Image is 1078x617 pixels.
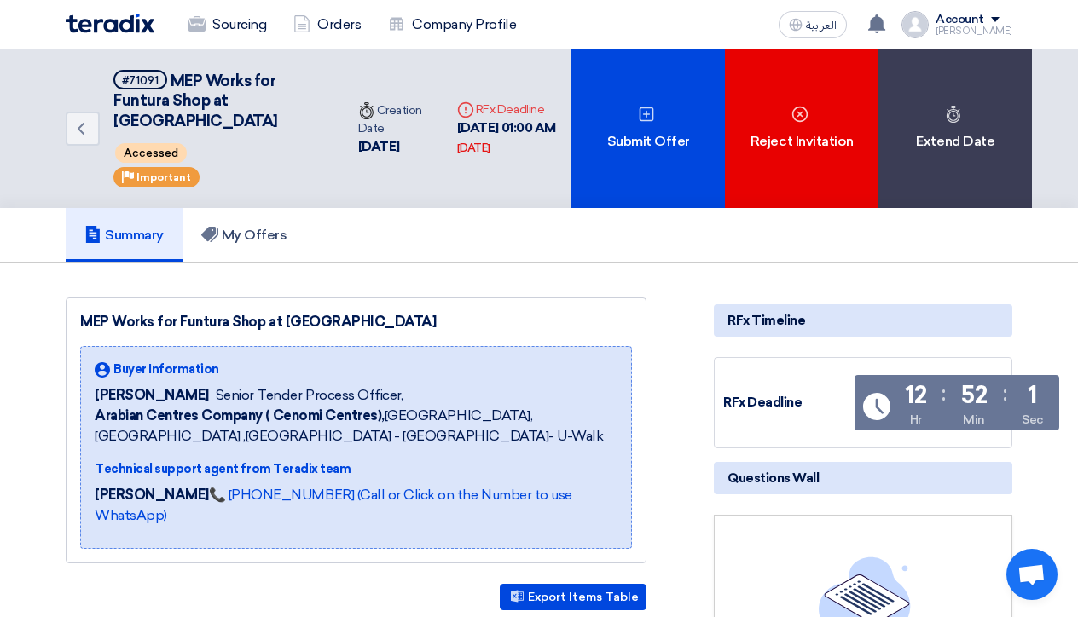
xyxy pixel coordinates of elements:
div: [DATE] 01:00 AM [457,118,558,157]
div: : [942,378,946,409]
div: Sec [1022,411,1043,429]
div: RFx Timeline [714,304,1012,337]
div: 12 [905,383,926,407]
a: Orders [280,6,374,43]
div: Technical support agent from Teradix team [95,460,617,478]
div: Hr [910,411,922,429]
div: [DATE] [358,137,429,157]
div: [PERSON_NAME] [936,26,1012,36]
div: : [1003,378,1007,409]
div: Reject Invitation [725,49,878,208]
a: 📞 [PHONE_NUMBER] (Call or Click on the Number to use WhatsApp) [95,487,572,523]
span: Important [136,171,191,183]
div: MEP Works for Funtura Shop at [GEOGRAPHIC_DATA] [80,312,632,332]
div: 52 [961,383,987,407]
div: RFx Deadline [457,101,558,118]
div: 1 [1028,383,1037,407]
div: RFx Deadline [723,393,851,412]
div: #71091 [122,75,159,86]
a: My Offers [183,208,306,262]
a: Sourcing [175,6,280,43]
span: العربية [806,20,837,32]
b: Arabian Centres Company ( Cenomi Centres), [95,407,385,424]
button: العربية [779,11,847,38]
a: Open chat [1006,549,1058,600]
div: Extend Date [878,49,1032,208]
h5: Summary [84,227,164,244]
div: [DATE] [457,140,490,157]
span: Senior Tender Process Officer, [216,385,403,406]
a: Summary [66,208,183,262]
span: Accessed [115,143,187,163]
span: [PERSON_NAME] [95,385,209,406]
span: Questions Wall [727,469,819,487]
button: Export Items Table [500,584,646,610]
div: Min [963,411,985,429]
div: Account [936,13,984,27]
img: profile_test.png [901,11,929,38]
div: Creation Date [358,101,429,137]
span: Buyer Information [113,360,219,378]
div: Submit Offer [571,49,725,208]
h5: My Offers [201,227,287,244]
h5: MEP Works for Funtura Shop at Al-Ahsa Mall [113,70,324,131]
span: MEP Works for Funtura Shop at [GEOGRAPHIC_DATA] [113,72,278,130]
strong: [PERSON_NAME] [95,487,209,503]
img: Teradix logo [66,14,154,33]
a: Company Profile [374,6,530,43]
span: [GEOGRAPHIC_DATA], [GEOGRAPHIC_DATA] ,[GEOGRAPHIC_DATA] - [GEOGRAPHIC_DATA]- U-Walk [95,406,617,447]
